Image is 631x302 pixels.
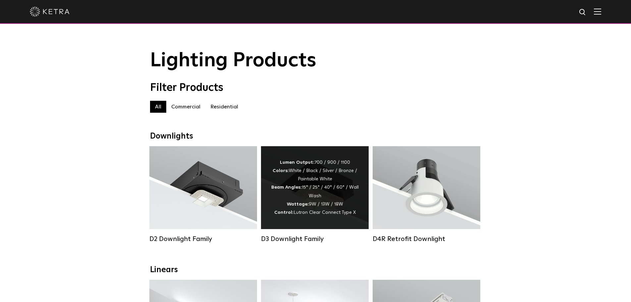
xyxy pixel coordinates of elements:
[150,82,481,94] div: Filter Products
[373,235,480,243] div: D4R Retrofit Downlight
[373,146,480,243] a: D4R Retrofit Downlight Lumen Output:800Colors:White / BlackBeam Angles:15° / 25° / 40° / 60°Watta...
[271,185,302,190] strong: Beam Angles:
[150,132,481,141] div: Downlights
[579,8,587,17] img: search icon
[287,202,309,207] strong: Wattage:
[280,160,314,165] strong: Lumen Output:
[150,265,481,275] div: Linears
[594,8,601,15] img: Hamburger%20Nav.svg
[150,101,166,113] label: All
[293,210,356,215] span: Lutron Clear Connect Type X
[30,7,70,17] img: ketra-logo-2019-white
[166,101,205,113] label: Commercial
[274,210,293,215] strong: Control:
[261,146,369,243] a: D3 Downlight Family Lumen Output:700 / 900 / 1100Colors:White / Black / Silver / Bronze / Paintab...
[150,51,316,71] span: Lighting Products
[205,101,243,113] label: Residential
[149,146,257,243] a: D2 Downlight Family Lumen Output:1200Colors:White / Black / Gloss Black / Silver / Bronze / Silve...
[273,168,289,173] strong: Colors:
[271,158,359,217] div: 700 / 900 / 1100 White / Black / Silver / Bronze / Paintable White 15° / 25° / 40° / 60° / Wall W...
[261,235,369,243] div: D3 Downlight Family
[149,235,257,243] div: D2 Downlight Family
